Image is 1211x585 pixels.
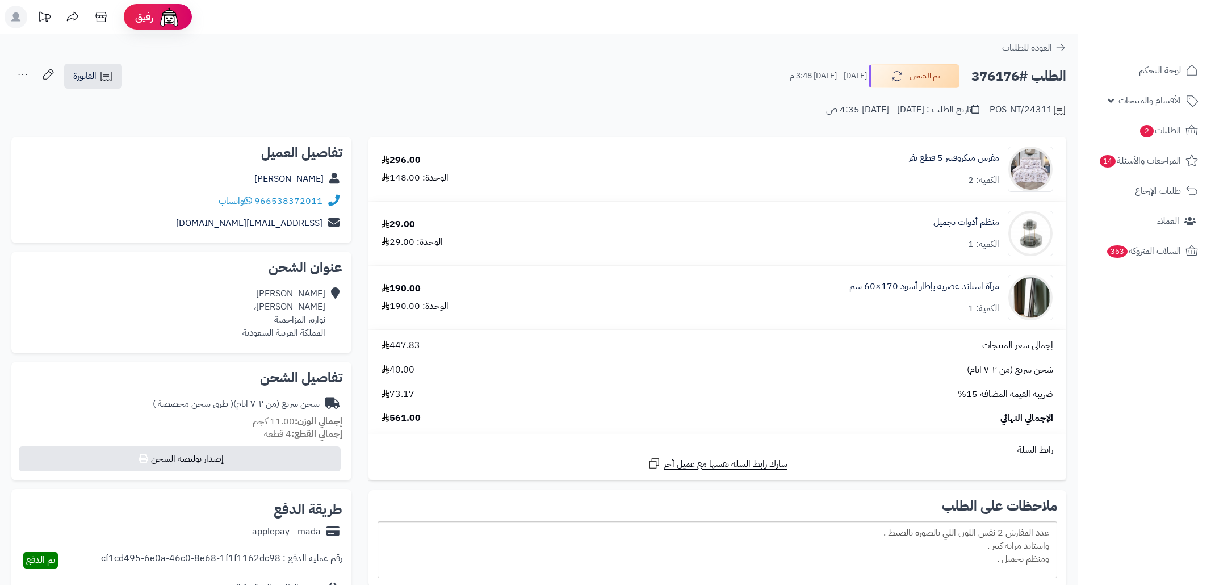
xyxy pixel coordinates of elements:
span: شارك رابط السلة نفسها مع عميل آخر [664,458,787,471]
span: ضريبة القيمة المضافة 15% [958,388,1053,401]
h2: عنوان الشحن [20,261,342,274]
span: إجمالي سعر المنتجات [982,339,1053,352]
a: الفاتورة [64,64,122,89]
div: 296.00 [382,154,421,167]
span: شحن سريع (من ٢-٧ ايام) [967,363,1053,377]
span: السلات المتروكة [1106,243,1181,259]
span: الطلبات [1139,123,1181,139]
button: إصدار بوليصة الشحن [19,446,341,471]
div: الكمية: 2 [968,174,999,187]
span: تم الدفع [26,553,55,567]
a: منظم أدوات تجميل [933,216,999,229]
div: شحن سريع (من ٢-٧ ايام) [153,398,320,411]
a: [EMAIL_ADDRESS][DOMAIN_NAME] [176,216,322,230]
img: 1753173483-1-90x90.jpg [1008,275,1053,320]
small: 4 قطعة [264,427,342,441]
span: ( طرق شحن مخصصة ) [153,397,233,411]
h2: الطلب #376176 [971,65,1066,88]
div: رقم عملية الدفع : cf1cd495-6e0a-46c0-8e68-1f1f1162dc98 [101,552,342,569]
span: لوحة التحكم [1139,62,1181,78]
div: [PERSON_NAME] [PERSON_NAME]، نواره، المزاحمية المملكة العربية السعودية [242,287,325,339]
div: الوحدة: 190.00 [382,300,449,313]
span: 73.17 [382,388,414,401]
div: POS-NT/24311 [990,103,1066,117]
div: عدد المفارش 2 نفس اللون اللي بالصوره بالضبط . واستاند مرايه كبير . ومنظم تجميل . [378,521,1057,578]
span: 363 [1106,245,1128,258]
span: 447.83 [382,339,420,352]
a: مفرش ميكروفيبر 5 قطع نفر [908,152,999,165]
a: لوحة التحكم [1085,57,1204,84]
a: مرآة استاند عصرية بإطار أسود 170×60 سم [849,280,999,293]
small: 11.00 كجم [253,415,342,428]
h2: ملاحظات على الطلب [378,499,1057,513]
a: واتساب [219,194,252,208]
a: المراجعات والأسئلة14 [1085,147,1204,174]
span: طلبات الإرجاع [1135,183,1181,199]
strong: إجمالي الوزن: [295,415,342,428]
span: العملاء [1157,213,1179,229]
a: تحديثات المنصة [30,6,58,31]
img: logo-2.png [1134,9,1200,32]
h2: تفاصيل الشحن [20,371,342,385]
div: applepay - mada [252,525,321,538]
a: 966538372011 [254,194,322,208]
h2: طريقة الدفع [274,503,342,516]
a: [PERSON_NAME] [254,172,324,186]
span: العودة للطلبات [1002,41,1052,55]
small: [DATE] - [DATE] 3:48 م [790,70,867,82]
span: 40.00 [382,363,414,377]
span: 14 [1099,154,1116,168]
img: 1729525129-110316010066-90x90.jpg [1008,211,1053,256]
a: شارك رابط السلة نفسها مع عميل آخر [647,457,787,471]
div: 29.00 [382,218,415,231]
span: الأقسام والمنتجات [1118,93,1181,108]
a: طلبات الإرجاع [1085,177,1204,204]
div: الوحدة: 148.00 [382,172,449,185]
a: السلات المتروكة363 [1085,237,1204,265]
span: رفيق [135,10,153,24]
img: 1727086997-110201010660-90x90.jpg [1008,147,1053,192]
div: تاريخ الطلب : [DATE] - [DATE] 4:35 ص [826,103,979,116]
a: العودة للطلبات [1002,41,1066,55]
span: 2 [1139,124,1154,138]
strong: إجمالي القطع: [291,427,342,441]
span: الإجمالي النهائي [1000,412,1053,425]
h2: تفاصيل العميل [20,146,342,160]
div: 190.00 [382,282,421,295]
a: الطلبات2 [1085,117,1204,144]
span: المراجعات والأسئلة [1099,153,1181,169]
button: تم الشحن [869,64,959,88]
span: 561.00 [382,412,421,425]
div: الكمية: 1 [968,302,999,315]
div: الوحدة: 29.00 [382,236,443,249]
div: رابط السلة [373,444,1062,457]
span: الفاتورة [73,69,97,83]
img: ai-face.png [158,6,181,28]
a: العملاء [1085,207,1204,235]
div: الكمية: 1 [968,238,999,251]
